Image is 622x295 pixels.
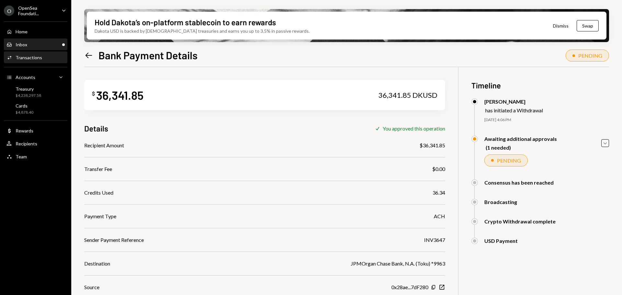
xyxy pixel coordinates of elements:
div: O [4,6,14,16]
div: Cards [16,103,33,108]
div: Transactions [16,55,42,60]
div: Source [84,283,99,291]
div: $36,341.85 [420,142,445,149]
div: $4,238,297.58 [16,93,41,98]
div: OpenSea Foundati... [18,5,56,16]
div: Consensus has been reached [484,179,554,186]
div: Recipients [16,141,37,146]
h3: Timeline [471,80,609,91]
button: Swap [577,20,599,31]
div: $ [92,90,95,97]
div: Broadcasting [484,199,517,205]
div: USD Payment [484,238,518,244]
div: ACH [434,212,445,220]
div: Awaiting additional approvals [484,136,557,142]
div: 0x28ae...7dF280 [391,283,428,291]
div: Inbox [16,42,27,47]
h3: Details [84,123,108,134]
div: Crypto Withdrawal complete [484,218,556,224]
a: Cards$4,878.40 [4,101,67,117]
a: Recipients [4,138,67,149]
div: $4,878.40 [16,110,33,115]
div: Recipient Amount [84,142,124,149]
div: Payment Type [84,212,116,220]
div: 36,341.85 [96,88,144,102]
div: Hold Dakota’s on-platform stablecoin to earn rewards [95,17,276,28]
div: Destination [84,260,110,267]
div: (1 needed) [486,144,557,151]
div: [DATE] 4:06 PM [484,117,609,123]
div: Dakota USD is backed by [DEMOGRAPHIC_DATA] treasuries and earns you up to 3.5% in passive rewards. [95,28,310,34]
a: Home [4,26,67,37]
div: Transfer Fee [84,165,112,173]
div: INV3647 [424,236,445,244]
div: [PERSON_NAME] [484,98,543,105]
div: Home [16,29,28,34]
div: Rewards [16,128,33,133]
a: Inbox [4,39,67,50]
h1: Bank Payment Details [98,49,198,62]
div: PENDING [497,157,521,164]
button: Dismiss [545,18,577,33]
div: Team [16,154,27,159]
div: has initiated a Withdrawal [485,107,543,113]
div: $0.00 [432,165,445,173]
div: Treasury [16,86,41,92]
div: JPMOrgan Chase Bank, N.A. (Toku) *9963 [351,260,445,267]
div: You approved this operation [383,125,445,131]
a: Team [4,151,67,162]
a: Transactions [4,51,67,63]
div: 36.34 [432,189,445,197]
div: 36,341.85 DKUSD [378,91,437,100]
a: Rewards [4,125,67,136]
a: Treasury$4,238,297.58 [4,84,67,100]
div: Credits Used [84,189,113,197]
a: Accounts [4,71,67,83]
div: PENDING [578,52,602,59]
div: Accounts [16,74,35,80]
div: Sender Payment Reference [84,236,144,244]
